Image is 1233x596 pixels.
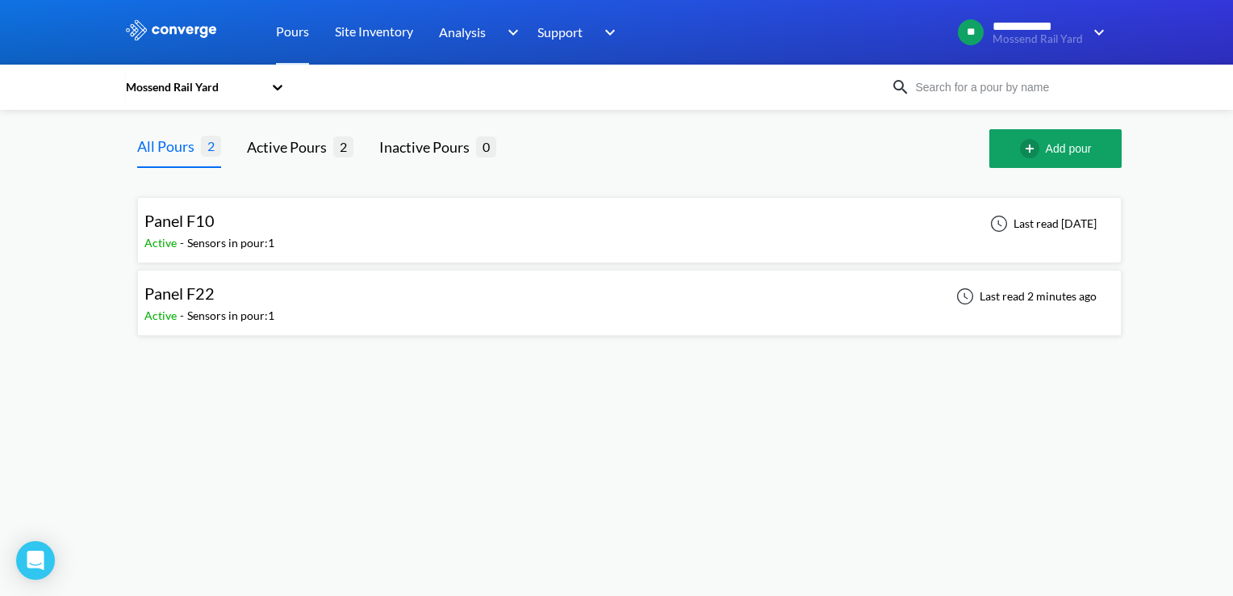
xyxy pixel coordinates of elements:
span: Support [537,22,583,42]
img: downArrow.svg [1083,23,1109,42]
div: Sensors in pour: 1 [187,307,274,325]
div: Last read 2 minutes ago [947,287,1101,306]
span: Active [144,236,180,250]
div: Open Intercom Messenger [16,541,55,580]
img: logo_ewhite.svg [124,19,218,40]
div: Last read [DATE] [981,214,1101,233]
div: Mossend Rail Yard [124,78,263,96]
span: Panel F10 [144,211,215,230]
span: Panel F22 [144,283,215,303]
span: 2 [201,136,221,156]
span: Mossend Rail Yard [993,33,1083,45]
img: add-circle-outline.svg [1020,139,1046,158]
img: icon-search.svg [891,78,910,97]
span: - [180,308,187,322]
button: Add pour [989,129,1122,168]
input: Search for a pour by name [910,78,1106,96]
span: - [180,236,187,250]
a: Panel F10Active-Sensors in pour:1Last read [DATE] [137,216,1122,229]
div: Active Pours [247,136,333,158]
span: Analysis [439,22,486,42]
div: Sensors in pour: 1 [187,234,274,252]
div: Inactive Pours [379,136,476,158]
div: All Pours [137,135,201,157]
span: 2 [333,136,353,157]
span: Active [144,308,180,322]
img: downArrow.svg [497,23,523,42]
img: downArrow.svg [594,23,620,42]
a: Panel F22Active-Sensors in pour:1Last read 2 minutes ago [137,288,1122,302]
span: 0 [476,136,496,157]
